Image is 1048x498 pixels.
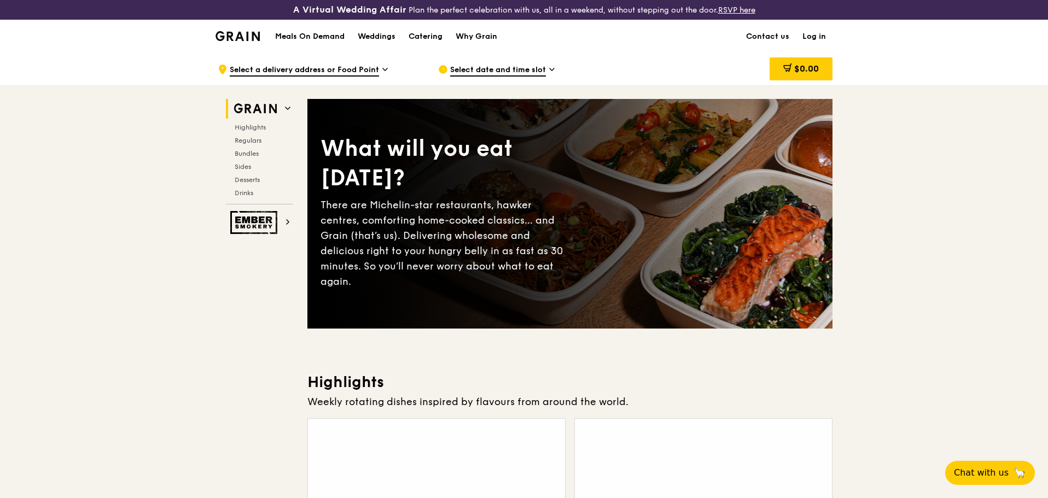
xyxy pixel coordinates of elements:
a: Why Grain [449,20,504,53]
a: Log in [796,20,832,53]
h3: Highlights [307,372,832,392]
a: GrainGrain [216,19,260,52]
div: Weekly rotating dishes inspired by flavours from around the world. [307,394,832,409]
span: 🦙 [1013,466,1026,479]
span: Chat with us [954,466,1009,479]
a: Contact us [740,20,796,53]
span: Select a delivery address or Food Point [230,65,379,77]
span: Desserts [235,176,260,184]
span: Drinks [235,189,253,197]
a: RSVP here [718,5,755,15]
span: Bundles [235,150,259,157]
span: Highlights [235,124,266,131]
h1: Meals On Demand [275,31,345,42]
span: Sides [235,163,251,171]
div: Catering [409,20,443,53]
span: $0.00 [794,63,819,74]
div: Weddings [358,20,395,53]
span: Select date and time slot [450,65,546,77]
img: Ember Smokery web logo [230,211,281,234]
img: Grain web logo [230,99,281,119]
div: There are Michelin-star restaurants, hawker centres, comforting home-cooked classics… and Grain (... [321,197,570,289]
div: Why Grain [456,20,497,53]
div: Plan the perfect celebration with us, all in a weekend, without stepping out the door. [209,4,839,15]
button: Chat with us🦙 [945,461,1035,485]
h3: A Virtual Wedding Affair [293,4,406,15]
img: Grain [216,31,260,41]
a: Catering [402,20,449,53]
span: Regulars [235,137,261,144]
a: Weddings [351,20,402,53]
div: What will you eat [DATE]? [321,134,570,193]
